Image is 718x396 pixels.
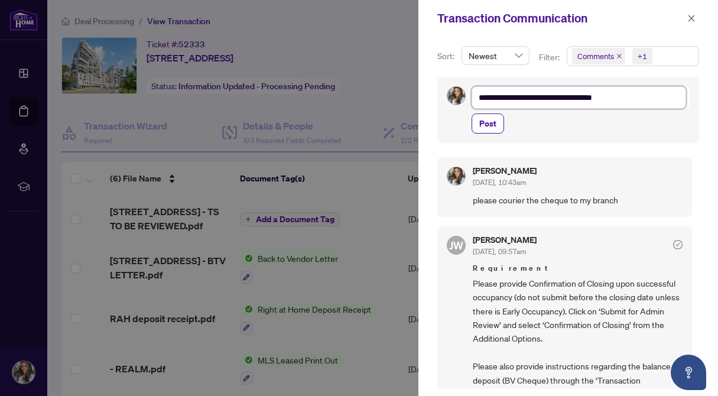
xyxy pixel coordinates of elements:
[473,247,526,256] span: [DATE], 09:57am
[673,240,683,249] span: check-circle
[473,262,683,274] span: Requirement
[638,50,647,62] div: +1
[473,178,526,187] span: [DATE], 10:43am
[473,167,537,175] h5: [PERSON_NAME]
[616,53,622,59] span: close
[447,167,465,185] img: Profile Icon
[479,114,496,133] span: Post
[437,9,684,27] div: Transaction Communication
[473,236,537,244] h5: [PERSON_NAME]
[437,50,457,63] p: Sort:
[472,113,504,134] button: Post
[572,48,625,64] span: Comments
[447,87,465,105] img: Profile Icon
[577,50,614,62] span: Comments
[671,355,706,390] button: Open asap
[449,237,463,254] span: JW
[539,51,561,64] p: Filter:
[469,47,522,64] span: Newest
[473,193,683,207] span: please courier the cheque to my branch
[687,14,696,22] span: close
